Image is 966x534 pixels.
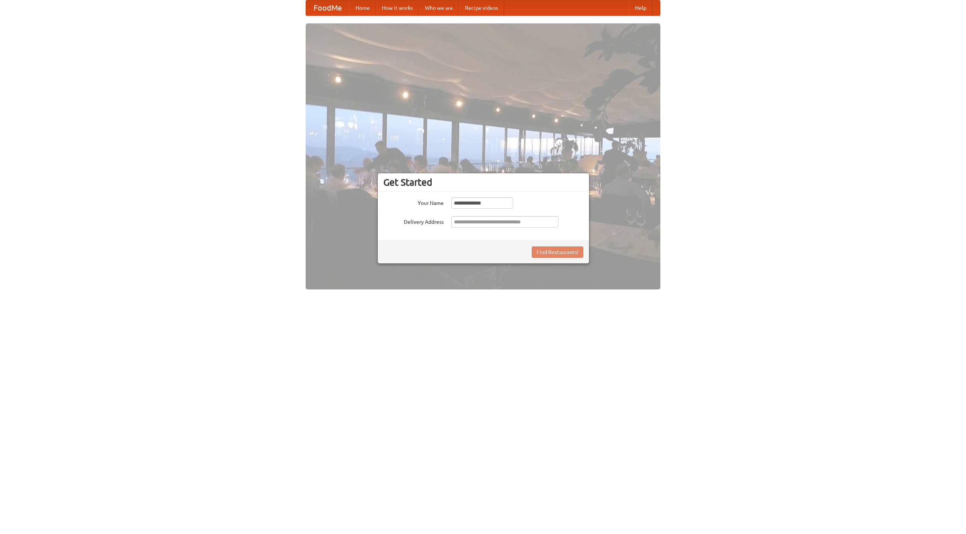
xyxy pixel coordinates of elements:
label: Your Name [383,197,444,207]
a: Help [629,0,652,15]
a: Home [349,0,376,15]
a: How it works [376,0,419,15]
a: Who we are [419,0,459,15]
h3: Get Started [383,177,583,188]
a: Recipe videos [459,0,504,15]
a: FoodMe [306,0,349,15]
button: Find Restaurants! [532,246,583,258]
label: Delivery Address [383,216,444,226]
